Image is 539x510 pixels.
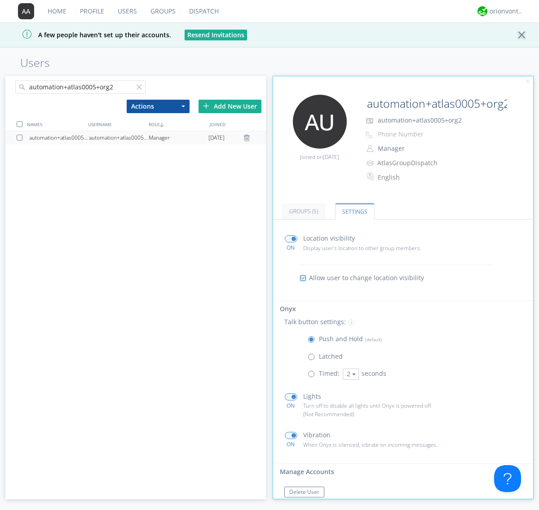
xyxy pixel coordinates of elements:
[5,131,266,145] a: automation+atlas0005+org2automation+atlas0005+org2Manager[DATE]
[149,131,208,145] div: Manager
[367,171,376,182] img: In groups with Translation enabled, this user's messages will be automatically translated to and ...
[281,402,301,409] div: ON
[367,157,375,169] img: icon-alert-users-thin-outline.svg
[377,158,452,167] div: AtlasGroupDispatch
[303,391,321,401] p: Lights
[367,145,373,152] img: person-outline.svg
[281,244,301,251] div: ON
[319,334,382,344] p: Push and Hold
[185,30,247,40] button: Resend Invitations
[29,131,89,145] div: automation+atlas0005+org2
[378,173,453,182] div: English
[146,118,207,131] div: ROLE
[303,440,452,449] p: When Onyx is silenced, vibrate on incoming messages.
[282,203,325,219] a: Groups (5)
[375,142,464,155] button: Manager
[303,401,452,410] p: Turn off to disable all lights until Onyx is powered off.
[293,95,347,149] img: 373638.png
[343,369,359,380] button: 2
[366,131,373,138] img: phone-outline.svg
[284,487,324,497] button: Delete User
[303,233,355,243] p: Location visibility
[335,203,375,220] a: Settings
[303,244,452,252] p: Display user's location to other group members.
[7,31,171,39] span: A few people haven't set up their accounts.
[490,7,523,16] div: orionvontas+atlas+automation+org2
[281,440,301,448] div: ON
[208,118,268,131] div: JOINED
[18,3,34,19] img: 373638.png
[303,410,452,418] p: (Not Recommended)
[86,118,146,131] div: USERNAME
[378,116,462,124] span: automation+atlas0005+org2
[25,118,85,131] div: NAMES
[284,317,346,327] p: Talk button settings:
[309,273,424,282] span: Allow user to change location visibility
[525,79,531,85] img: cancel.svg
[494,465,521,492] iframe: Toggle Customer Support
[15,80,146,94] input: Search users
[89,131,149,145] div: automation+atlas0005+org2
[199,100,261,113] div: Add New User
[203,103,209,109] img: plus.svg
[323,153,339,161] span: [DATE]
[300,153,339,161] span: Joined on
[319,352,343,361] p: Latched
[303,430,331,440] p: Vibration
[319,369,340,378] p: Timed:
[127,100,190,113] button: Actions
[363,95,508,113] input: Name
[208,131,225,145] span: [DATE]
[477,6,487,16] img: 29d36aed6fa347d5a1537e7736e6aa13
[363,336,382,343] span: (default)
[362,369,386,378] span: seconds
